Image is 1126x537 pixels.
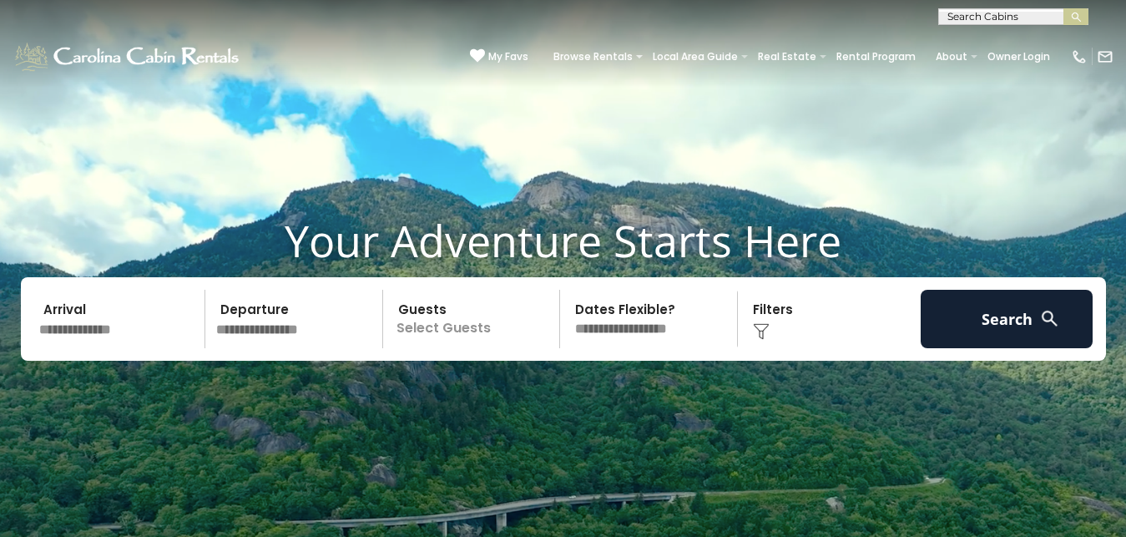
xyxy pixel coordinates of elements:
img: mail-regular-white.png [1097,48,1113,65]
a: Owner Login [979,45,1058,68]
a: My Favs [470,48,528,65]
button: Search [921,290,1093,348]
a: Rental Program [828,45,924,68]
span: My Favs [488,49,528,64]
img: filter--v1.png [753,323,770,340]
img: White-1-1-2.png [13,40,244,73]
img: phone-regular-white.png [1071,48,1088,65]
a: Browse Rentals [545,45,641,68]
a: Local Area Guide [644,45,746,68]
p: Select Guests [388,290,560,348]
a: Real Estate [750,45,825,68]
a: About [927,45,976,68]
h1: Your Adventure Starts Here [13,215,1113,266]
img: search-regular-white.png [1039,308,1060,329]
